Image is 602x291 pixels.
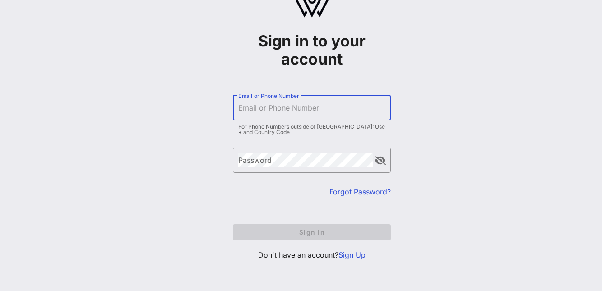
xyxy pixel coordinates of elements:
label: Email or Phone Number [238,92,299,99]
input: Email or Phone Number [238,101,385,115]
a: Sign Up [338,250,366,259]
h1: Sign in to your account [233,32,391,68]
p: Don't have an account? [233,249,391,260]
button: append icon [375,156,386,165]
a: Forgot Password? [329,187,391,196]
div: For Phone Numbers outside of [GEOGRAPHIC_DATA]: Use + and Country Code [238,124,385,135]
